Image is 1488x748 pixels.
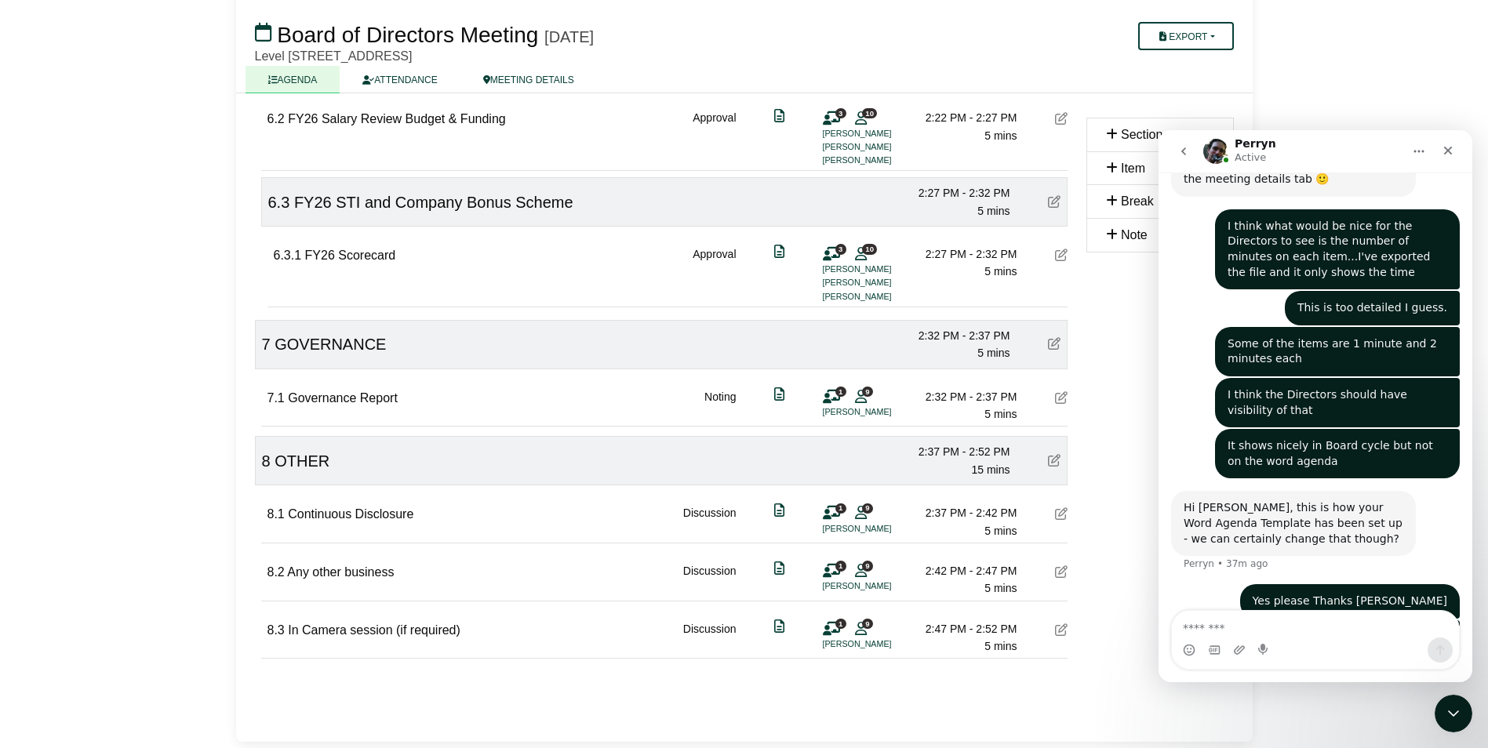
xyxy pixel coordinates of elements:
[288,112,505,125] span: FY26 Salary Review Budget & Funding
[262,336,271,353] span: 7
[823,405,940,419] li: [PERSON_NAME]
[1138,22,1233,50] button: Export
[275,336,386,353] span: GOVERNANCE
[288,391,398,405] span: Governance Report
[255,49,413,63] span: Level [STREET_ADDRESS]
[835,561,846,571] span: 1
[288,623,460,637] span: In Camera session (if required)
[977,205,1010,217] span: 5 mins
[823,290,940,303] li: [PERSON_NAME]
[823,154,940,167] li: [PERSON_NAME]
[862,503,873,514] span: 9
[267,112,285,125] span: 6.2
[984,265,1017,278] span: 5 mins
[294,194,573,211] span: FY26 STI and Company Bonus Scheme
[908,504,1017,521] div: 2:37 PM - 2:42 PM
[267,507,285,521] span: 8.1
[984,640,1017,652] span: 5 mins
[823,276,940,289] li: [PERSON_NAME]
[823,579,940,593] li: [PERSON_NAME]
[900,327,1010,344] div: 2:32 PM - 2:37 PM
[862,619,873,629] span: 9
[835,244,846,254] span: 3
[984,582,1017,594] span: 5 mins
[908,620,1017,637] div: 2:47 PM - 2:52 PM
[835,387,846,397] span: 1
[908,109,1017,126] div: 2:22 PM - 2:27 PM
[1435,695,1472,732] iframe: Intercom live chat
[862,387,873,397] span: 9
[823,637,940,651] li: [PERSON_NAME]
[1121,194,1154,208] span: Break
[862,244,877,254] span: 10
[835,619,846,629] span: 1
[693,109,736,167] div: Approval
[277,23,538,47] span: Board of Directors Meeting
[267,391,285,405] span: 7.1
[274,249,302,262] span: 6.3.1
[908,245,1017,263] div: 2:27 PM - 2:32 PM
[1159,130,1472,682] iframe: Intercom live chat
[977,347,1010,359] span: 5 mins
[267,565,285,579] span: 8.2
[544,27,594,46] div: [DATE]
[908,562,1017,579] div: 2:42 PM - 2:47 PM
[823,263,940,276] li: [PERSON_NAME]
[971,463,1010,476] span: 15 mins
[823,522,940,536] li: [PERSON_NAME]
[460,66,597,93] a: MEETING DETAILS
[900,443,1010,460] div: 2:37 PM - 2:52 PM
[287,565,394,579] span: Any other business
[835,108,846,118] span: 3
[305,249,396,262] span: FY26 Scorecard
[704,388,736,423] div: Noting
[246,66,340,93] a: AGENDA
[288,507,413,521] span: Continuous Disclosure
[823,127,940,140] li: [PERSON_NAME]
[683,504,737,539] div: Discussion
[984,408,1017,420] span: 5 mins
[1121,128,1162,141] span: Section
[984,129,1017,142] span: 5 mins
[862,108,877,118] span: 10
[262,452,271,470] span: 8
[1121,162,1145,175] span: Item
[823,140,940,154] li: [PERSON_NAME]
[908,388,1017,405] div: 2:32 PM - 2:37 PM
[900,184,1010,202] div: 2:27 PM - 2:32 PM
[683,562,737,597] div: Discussion
[984,525,1017,537] span: 5 mins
